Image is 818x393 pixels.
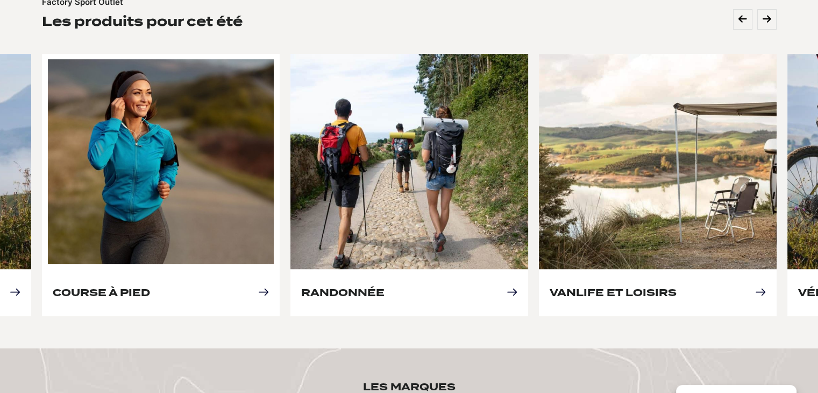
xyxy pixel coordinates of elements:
article: 1 of 4 [42,54,280,316]
article: 3 of 4 [539,54,777,316]
a: Course à pied [53,287,150,298]
article: 2 of 4 [290,54,528,316]
a: Randonnée [301,287,385,298]
h2: Les produits pour cet été [42,13,243,30]
a: Vanlife et loisirs [550,287,677,298]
